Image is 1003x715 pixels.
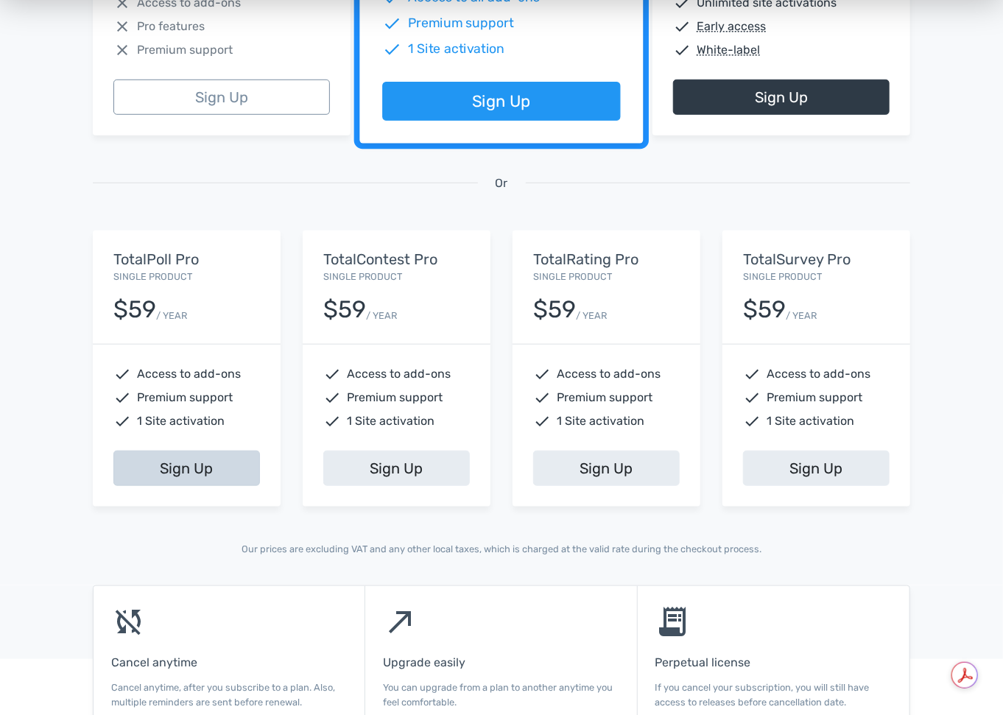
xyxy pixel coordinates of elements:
span: check [533,412,551,430]
span: Access to add-ons [767,365,870,383]
span: Premium support [347,389,443,406]
span: close [113,18,131,35]
small: Single Product [113,271,192,282]
span: Access to add-ons [137,365,241,383]
small: / YEAR [576,309,607,323]
p: Our prices are excluding VAT and any other local taxes, which is charged at the valid rate during... [93,542,910,556]
a: Sign Up [113,451,260,486]
span: check [323,389,341,406]
h6: Perpetual license [655,656,892,669]
span: check [382,14,401,33]
span: Access to add-ons [347,365,451,383]
span: 1 Site activation [137,412,225,430]
span: check [533,365,551,383]
h5: TotalContest Pro [323,251,470,267]
small: Single Product [533,271,612,282]
p: Cancel anytime, after you subscribe to a plan. Also, multiple reminders are sent before renewal. [111,680,347,708]
abbr: Early access [697,18,766,35]
span: close [113,41,131,59]
div: $59 [323,297,366,323]
h5: TotalSurvey Pro [743,251,890,267]
span: Premium support [137,41,233,59]
span: check [113,365,131,383]
span: sync_disabled [111,604,147,639]
small: / YEAR [156,309,187,323]
a: Sign Up [113,80,330,115]
span: Premium support [137,389,233,406]
div: $59 [533,297,576,323]
div: $59 [113,297,156,323]
span: Or [496,175,508,192]
a: Sign Up [533,451,680,486]
span: Premium support [767,389,862,406]
span: check [113,389,131,406]
abbr: White-label [697,41,760,59]
span: check [673,41,691,59]
span: Pro features [137,18,205,35]
span: Premium support [409,14,514,33]
span: check [533,389,551,406]
h5: TotalPoll Pro [113,251,260,267]
span: check [743,365,761,383]
span: check [743,389,761,406]
span: 1 Site activation [347,412,434,430]
span: check [113,412,131,430]
a: Sign Up [743,451,890,486]
span: check [382,40,401,59]
span: north_east [383,604,418,639]
small: / YEAR [366,309,397,323]
span: check [323,365,341,383]
span: 1 Site activation [767,412,854,430]
a: Sign Up [323,451,470,486]
span: Premium support [557,389,652,406]
small: Single Product [323,271,402,282]
span: check [673,18,691,35]
h5: TotalRating Pro [533,251,680,267]
span: check [743,412,761,430]
h6: Upgrade easily [383,656,619,669]
small: / YEAR [786,309,817,323]
small: Single Product [743,271,822,282]
span: 1 Site activation [409,40,505,59]
h6: Cancel anytime [111,656,347,669]
a: Sign Up [382,82,620,121]
a: Sign Up [673,80,890,115]
span: Access to add-ons [557,365,661,383]
span: 1 Site activation [557,412,644,430]
p: If you cancel your subscription, you will still have access to releases before cancellation date. [655,680,892,708]
span: receipt_long [655,604,691,639]
p: You can upgrade from a plan to another anytime you feel comfortable. [383,680,619,708]
span: check [323,412,341,430]
div: $59 [743,297,786,323]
